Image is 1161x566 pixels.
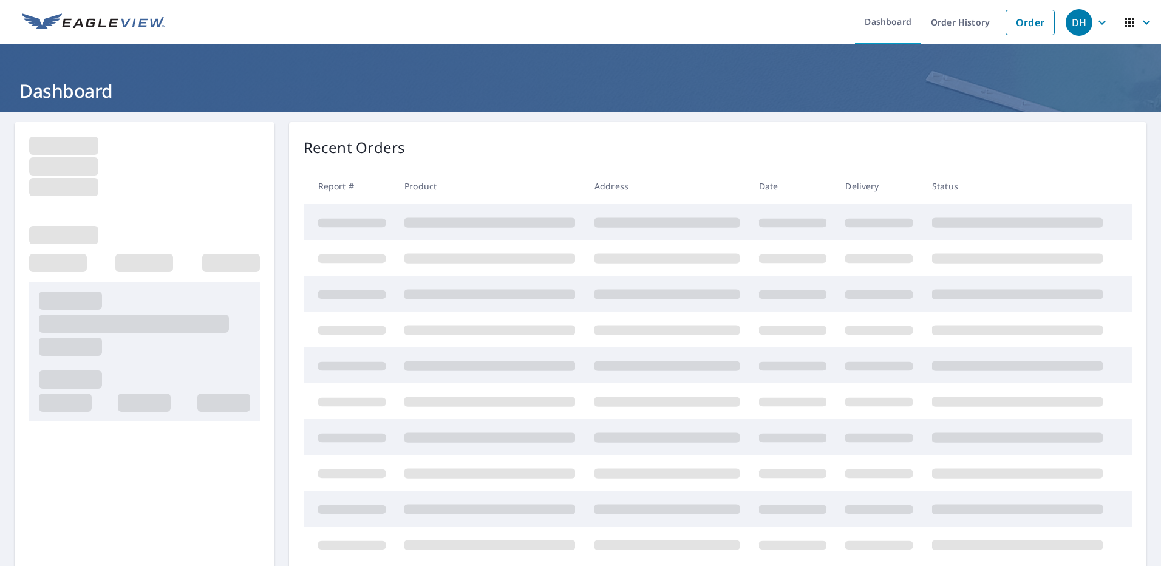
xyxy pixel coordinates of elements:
th: Report # [304,168,395,204]
th: Product [395,168,585,204]
th: Status [922,168,1112,204]
th: Address [585,168,749,204]
h1: Dashboard [15,78,1146,103]
img: EV Logo [22,13,165,32]
p: Recent Orders [304,137,406,159]
a: Order [1006,10,1055,35]
div: DH [1066,9,1092,36]
th: Date [749,168,836,204]
th: Delivery [836,168,922,204]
